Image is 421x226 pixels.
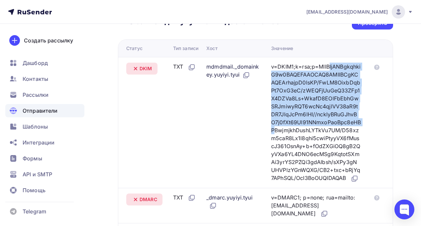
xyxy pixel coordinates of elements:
[140,196,157,203] span: DMARC
[306,5,413,19] a: [EMAIL_ADDRESS][DOMAIN_NAME]
[206,63,261,79] div: mdmdmail._domainkey.yuyiyi.tyui
[206,194,261,210] div: _dmarc.yuyiyi.tyui
[24,36,73,44] div: Создать рассылку
[306,9,388,15] span: [EMAIL_ADDRESS][DOMAIN_NAME]
[23,154,42,162] span: Формы
[23,91,49,99] span: Рассылки
[23,75,48,83] span: Контакты
[5,120,84,133] a: Шаблоны
[23,170,52,178] span: API и SMTP
[5,88,84,101] a: Рассылки
[23,59,48,67] span: Дашборд
[271,45,293,52] div: Значение
[173,45,198,52] div: Тип записи
[5,56,84,70] a: Дашборд
[5,72,84,85] a: Контакты
[23,207,46,215] span: Telegram
[126,45,143,52] div: Статус
[271,194,361,218] div: v=DMARC1; p=none; rua=mailto:[EMAIL_ADDRESS][DOMAIN_NAME]
[5,152,84,165] a: Формы
[23,107,58,115] span: Отправители
[23,123,48,131] span: Шаблоны
[206,45,218,52] div: Хост
[173,194,196,202] div: TXT
[23,139,54,146] span: Интеграции
[271,63,361,183] div: v=DKIM1;k=rsa;p=MIIBIjANBgkqhkiG9w0BAQEFAAOCAQ8AMIIBCgKCAQEArhajpD0lsKP/FwLM8OixbDqbPt7OxG3eC/zWE...
[173,63,196,71] div: TXT
[5,104,84,117] a: Отправители
[23,186,46,194] span: Помощь
[140,65,152,72] span: DKIM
